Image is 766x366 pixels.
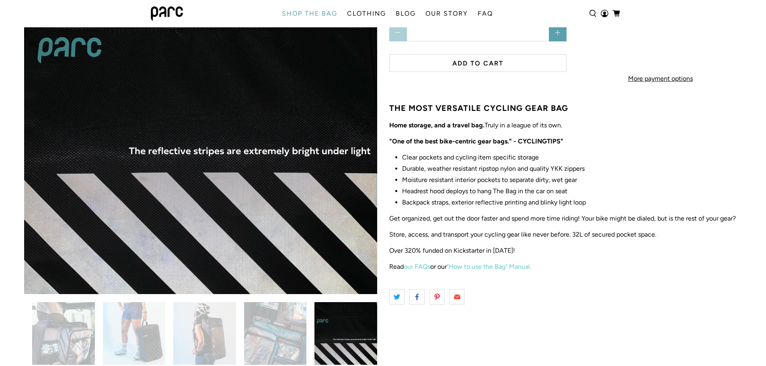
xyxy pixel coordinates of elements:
span: Moisture resistant interior pockets to separate dirty, wet gear [402,176,577,184]
a: CLOTHING [342,2,391,25]
a: More payment options [589,68,731,94]
span: Backpack straps, exterior reflective printing and blinky light loop [402,198,586,206]
a: SHOP THE BAG [277,2,342,25]
a: OUR STORY [421,2,473,25]
a: "How to use the Bag" Manual. [447,263,531,270]
a: our FAQs [404,263,430,270]
span: Clear pockets and cycling item specific storage [402,153,539,161]
span: Durable, weather resistant ripstop nylon and quality YKK zippers [402,165,585,172]
span: Get organized, get out the door faster and spend more time riding! Your bike might be dialed, but... [389,215,736,222]
span: Truly in a league of its own. [394,121,562,129]
span: Read or our [389,263,531,270]
span: Add to cart [452,59,503,67]
a: BLOG [391,2,421,25]
span: Store, access, and transport your cycling gear like never before. 32L of secured pocket space. [389,231,656,238]
strong: ome storage, and a travel bag. [394,121,485,129]
button: Add to cart [389,54,567,72]
img: parc bag logo [151,6,183,21]
strong: "One of the best bike-centric gear bags." - CYCLINGTIPS" [389,137,563,145]
span: Headrest hood deploys to hang The Bag in the car on seat [402,187,567,195]
strong: H [389,121,394,129]
a: FAQ [473,2,498,25]
span: Over 320% funded on Kickstarter in [DATE]! [389,247,515,254]
strong: THE MOST VERSATILE CYCLING GEAR BAG [389,103,568,113]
